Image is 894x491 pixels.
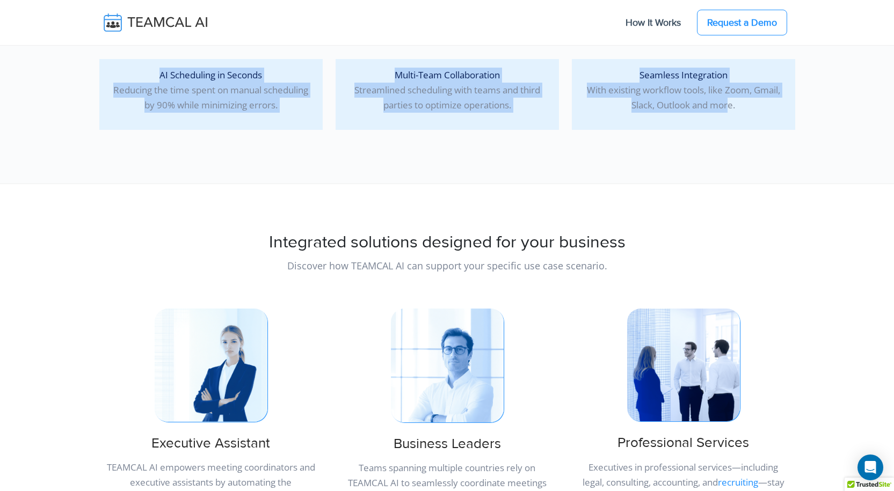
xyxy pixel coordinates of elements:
h3: Professional Services [572,435,795,451]
p: With existing workflow tools, like Zoom, Gmail, Slack, Outlook and more. [580,68,787,113]
div: Open Intercom Messenger [857,455,883,480]
span: AI Scheduling in Seconds [159,69,262,81]
a: recruiting [718,476,758,488]
span: Seamless Integration [639,69,728,81]
a: How It Works [615,11,692,34]
a: Request a Demo [697,10,787,35]
span: Multi-Team Collaboration [395,69,500,81]
p: Discover how TEAMCAL AI can support your specific use case scenario. [99,258,795,273]
h3: Executive Assistant [99,435,323,452]
img: pic [391,309,504,422]
img: pic [155,309,267,421]
h2: Integrated solutions designed for your business [99,232,795,253]
p: Reducing the time spent on manual scheduling by 90% while minimizing errors. [108,68,314,113]
img: pic [627,309,740,421]
h3: Business Leaders [336,436,559,452]
p: Streamlined scheduling with teams and third parties to optimize operations. [344,68,550,113]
